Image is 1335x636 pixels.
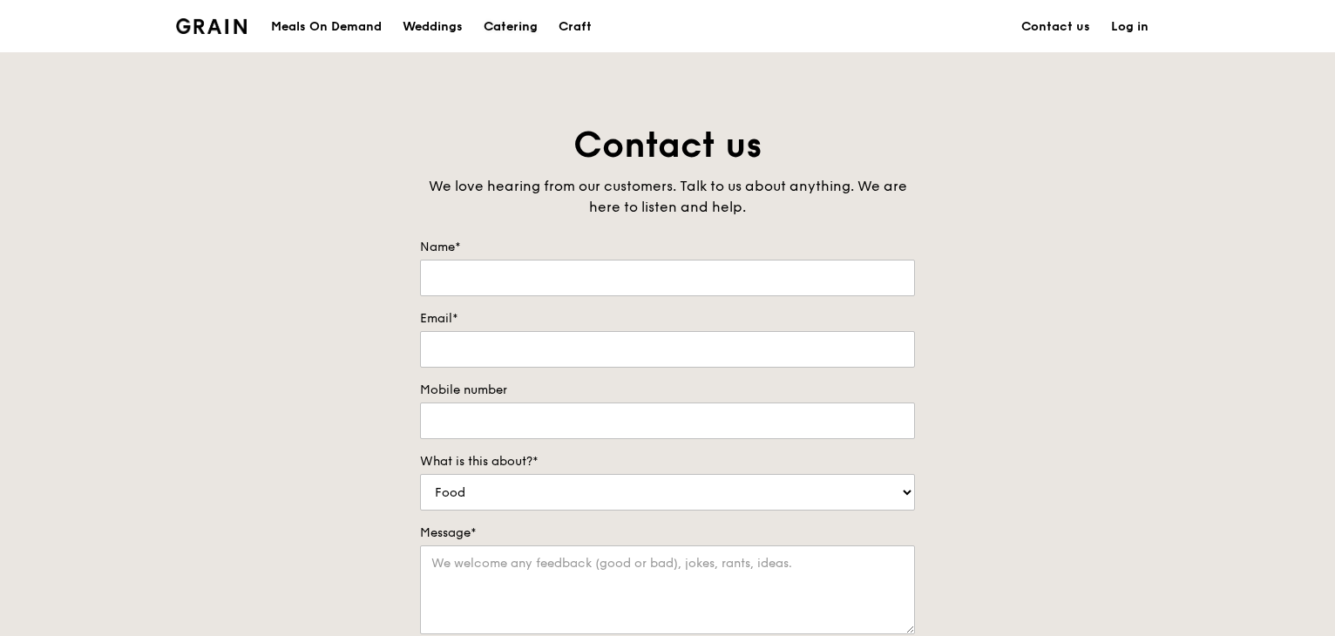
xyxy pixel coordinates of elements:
a: Weddings [392,1,473,53]
a: Craft [548,1,602,53]
label: What is this about?* [420,453,915,470]
label: Message* [420,524,915,542]
a: Catering [473,1,548,53]
div: We love hearing from our customers. Talk to us about anything. We are here to listen and help. [420,176,915,218]
a: Log in [1101,1,1159,53]
div: Meals On Demand [271,1,382,53]
label: Email* [420,310,915,328]
a: Contact us [1011,1,1101,53]
div: Craft [559,1,592,53]
label: Name* [420,239,915,256]
div: Weddings [403,1,463,53]
img: Grain [176,18,247,34]
label: Mobile number [420,382,915,399]
h1: Contact us [420,122,915,169]
div: Catering [484,1,538,53]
